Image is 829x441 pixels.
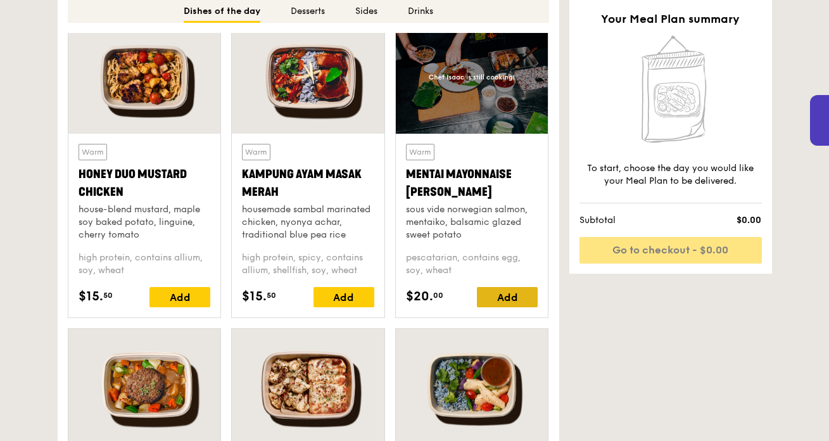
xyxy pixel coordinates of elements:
div: To start, choose the day you would like your Meal Plan to be delivered. [579,162,762,188]
span: 50 [267,290,276,300]
h2: Your Meal Plan summary [579,10,762,28]
div: high protein, spicy, contains allium, shellfish, soy, wheat [242,252,374,277]
div: Warm [406,144,434,160]
span: Subtotal [579,214,689,227]
div: sous vide norwegian salmon, mentaiko, balsamic glazed sweet potato [406,203,538,241]
span: 00 [433,290,443,300]
div: house-blend mustard, maple soy baked potato, linguine, cherry tomato [79,203,211,241]
div: Add [149,287,210,307]
div: Warm [79,144,107,160]
div: pescatarian, contains egg, soy, wheat [406,252,538,277]
img: Home delivery [633,33,708,147]
a: Go to checkout - $0.00 [579,237,762,264]
span: $15. [79,287,103,306]
span: $15. [242,287,267,306]
span: $0.00 [688,214,761,227]
div: Add [313,287,374,307]
div: housemade sambal marinated chicken, nyonya achar, traditional blue pea rice [242,203,374,241]
div: high protein, contains allium, soy, wheat [79,252,211,277]
span: 50 [103,290,113,300]
span: $20. [406,287,433,306]
div: Add [477,287,538,307]
div: Warm [242,144,270,160]
div: Kampung Ayam Masak Merah [242,165,374,201]
div: Mentai Mayonnaise [PERSON_NAME] [406,165,538,201]
div: Honey Duo Mustard Chicken [79,165,211,201]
